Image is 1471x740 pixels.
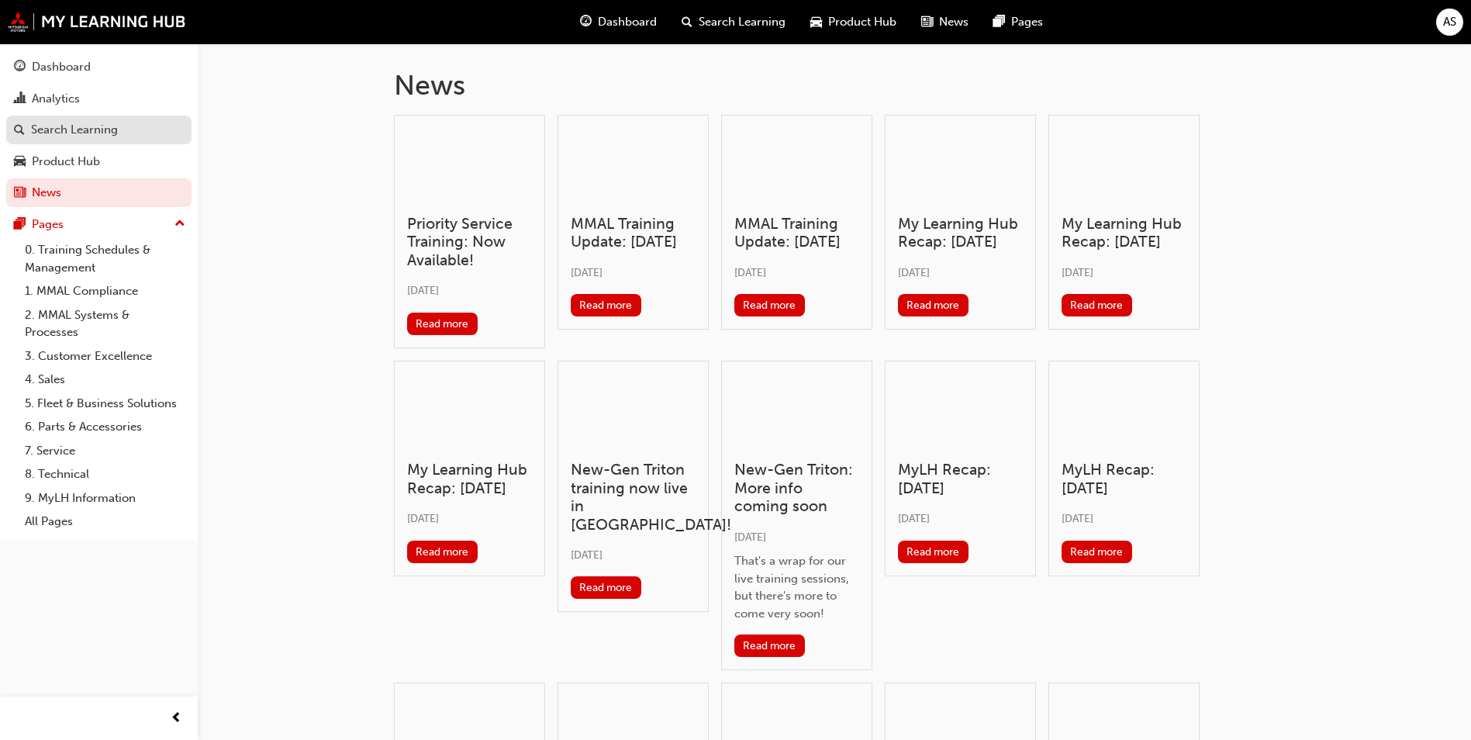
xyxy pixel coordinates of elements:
[1062,294,1132,316] button: Read more
[909,6,981,38] a: news-iconNews
[407,512,439,525] span: [DATE]
[394,361,545,576] a: My Learning Hub Recap: [DATE][DATE]Read more
[1062,215,1186,251] h3: My Learning Hub Recap: [DATE]
[580,12,592,32] span: guage-icon
[699,13,786,31] span: Search Learning
[558,115,709,330] a: MMAL Training Update: [DATE][DATE]Read more
[19,462,192,486] a: 8. Technical
[1436,9,1463,36] button: AS
[734,552,859,622] div: That's a wrap for our live training sessions, but there's more to come very soon!
[921,12,933,32] span: news-icon
[32,58,91,76] div: Dashboard
[171,709,182,728] span: prev-icon
[8,12,186,32] img: mmal
[6,147,192,176] a: Product Hub
[1062,461,1186,497] h3: MyLH Recap: [DATE]
[734,266,766,279] span: [DATE]
[407,461,532,497] h3: My Learning Hub Recap: [DATE]
[32,216,64,233] div: Pages
[898,541,969,563] button: Read more
[407,541,478,563] button: Read more
[32,90,80,108] div: Analytics
[981,6,1055,38] a: pages-iconPages
[898,512,930,525] span: [DATE]
[19,303,192,344] a: 2. MMAL Systems & Processes
[721,115,872,330] a: MMAL Training Update: [DATE][DATE]Read more
[6,210,192,239] button: Pages
[394,115,545,348] a: Priority Service Training: Now Available![DATE]Read more
[571,266,603,279] span: [DATE]
[14,186,26,200] span: news-icon
[19,344,192,368] a: 3. Customer Excellence
[798,6,909,38] a: car-iconProduct Hub
[19,415,192,439] a: 6. Parts & Accessories
[571,461,696,534] h3: New-Gen Triton training now live in [GEOGRAPHIC_DATA]!
[885,115,1036,330] a: My Learning Hub Recap: [DATE][DATE]Read more
[898,294,969,316] button: Read more
[6,178,192,207] a: News
[828,13,896,31] span: Product Hub
[14,155,26,169] span: car-icon
[993,12,1005,32] span: pages-icon
[14,92,26,106] span: chart-icon
[734,294,805,316] button: Read more
[734,215,859,251] h3: MMAL Training Update: [DATE]
[1011,13,1043,31] span: Pages
[571,215,696,251] h3: MMAL Training Update: [DATE]
[1062,541,1132,563] button: Read more
[174,214,185,234] span: up-icon
[19,392,192,416] a: 5. Fleet & Business Solutions
[14,123,25,137] span: search-icon
[407,284,439,297] span: [DATE]
[721,361,872,670] a: New-Gen Triton: More info coming soon[DATE]That's a wrap for our live training sessions, but ther...
[14,218,26,232] span: pages-icon
[394,68,1275,102] h1: News
[1048,361,1200,576] a: MyLH Recap: [DATE][DATE]Read more
[19,279,192,303] a: 1. MMAL Compliance
[885,361,1036,576] a: MyLH Recap: [DATE][DATE]Read more
[939,13,969,31] span: News
[810,12,822,32] span: car-icon
[19,368,192,392] a: 4. Sales
[19,510,192,534] a: All Pages
[898,215,1023,251] h3: My Learning Hub Recap: [DATE]
[407,313,478,335] button: Read more
[1062,512,1093,525] span: [DATE]
[571,548,603,562] span: [DATE]
[682,12,692,32] span: search-icon
[734,461,859,515] h3: New-Gen Triton: More info coming soon
[558,361,709,613] a: New-Gen Triton training now live in [GEOGRAPHIC_DATA]![DATE]Read more
[14,61,26,74] span: guage-icon
[6,50,192,210] button: DashboardAnalyticsSearch LearningProduct HubNews
[6,85,192,113] a: Analytics
[407,215,532,269] h3: Priority Service Training: Now Available!
[6,53,192,81] a: Dashboard
[19,439,192,463] a: 7. Service
[1443,13,1456,31] span: AS
[598,13,657,31] span: Dashboard
[898,266,930,279] span: [DATE]
[1048,115,1200,330] a: My Learning Hub Recap: [DATE][DATE]Read more
[19,486,192,510] a: 9. MyLH Information
[1062,266,1093,279] span: [DATE]
[19,238,192,279] a: 0. Training Schedules & Management
[571,576,641,599] button: Read more
[669,6,798,38] a: search-iconSearch Learning
[6,116,192,144] a: Search Learning
[734,635,805,657] button: Read more
[31,121,118,139] div: Search Learning
[32,153,100,171] div: Product Hub
[568,6,669,38] a: guage-iconDashboard
[898,461,1023,497] h3: MyLH Recap: [DATE]
[734,531,766,544] span: [DATE]
[571,294,641,316] button: Read more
